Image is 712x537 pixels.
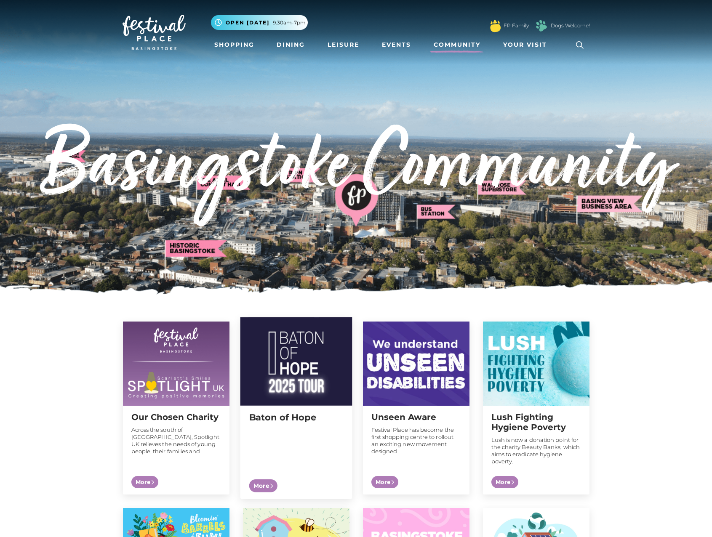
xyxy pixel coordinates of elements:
img: Shop Kind at Festival Place [240,317,352,406]
a: Shopping [211,37,258,53]
h2: Lush Fighting Hygiene Poverty [491,412,581,432]
h2: Baton of Hope [249,412,343,423]
span: 9.30am-7pm [273,19,306,27]
a: Events [379,37,414,53]
span: More [491,476,518,489]
a: Leisure [324,37,363,53]
button: Open [DATE] 9.30am-7pm [211,15,308,30]
p: Lush is now a donation point for the charity Beauty Banks, which aims to eradicate hygiene poverty. [491,436,581,465]
span: Open [DATE] [226,19,269,27]
img: Festival Place Logo [123,15,186,50]
img: Shop Kind at Festival Place [363,322,469,406]
span: Your Visit [503,40,547,49]
span: More [249,479,277,492]
h2: Unseen Aware [371,412,461,422]
a: Dining [273,37,308,53]
p: Across the south of [GEOGRAPHIC_DATA], Spotlight UK relieves the needs of young people, their fam... [131,426,221,455]
span: More [131,476,158,489]
h2: Our Chosen Charity [131,412,221,422]
a: Our Chosen Charity Across the south of [GEOGRAPHIC_DATA], Spotlight UK relieves the needs of youn... [123,322,229,494]
a: Unseen Aware Festival Place has become the first shopping centre to rollout an exciting new movem... [363,322,469,494]
a: Your Visit [500,37,555,53]
a: Community [430,37,484,53]
a: Dogs Welcome! [551,22,590,29]
a: Baton of Hope More [240,317,352,499]
img: Shop Kind at Festival Place [123,322,229,406]
p: Festival Place has become the first shopping centre to rollout an exciting new movement designed ... [371,426,461,455]
img: Shop Kind at Festival Place [483,322,589,406]
a: Lush Fighting Hygiene Poverty Lush is now a donation point for the charity Beauty Banks, which ai... [483,322,589,494]
span: More [371,476,398,489]
a: FP Family [504,22,529,29]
